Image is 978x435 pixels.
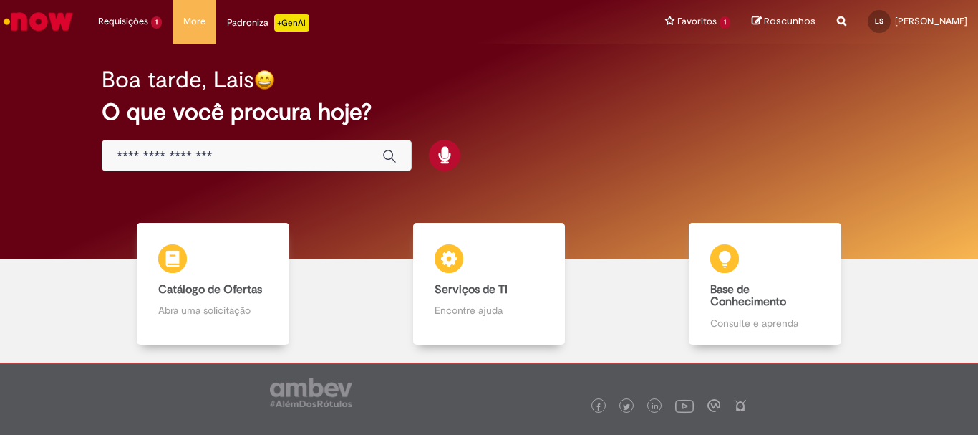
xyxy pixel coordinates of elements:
[254,70,275,90] img: happy-face.png
[675,396,694,415] img: logo_footer_youtube.png
[158,282,262,297] b: Catálogo de Ofertas
[102,100,876,125] h2: O que você procura hoje?
[351,223,626,345] a: Serviços de TI Encontre ajuda
[875,16,883,26] span: LS
[752,15,815,29] a: Rascunhos
[764,14,815,28] span: Rascunhos
[274,14,309,32] p: +GenAi
[895,15,967,27] span: [PERSON_NAME]
[435,282,508,297] b: Serviços de TI
[710,282,786,310] b: Base de Conhecimento
[75,223,351,345] a: Catálogo de Ofertas Abra uma solicitação
[435,303,543,317] p: Encontre ajuda
[227,14,309,32] div: Padroniza
[183,14,205,29] span: More
[710,316,819,330] p: Consulte e aprenda
[158,303,267,317] p: Abra uma solicitação
[627,223,903,345] a: Base de Conhecimento Consulte e aprenda
[707,399,720,412] img: logo_footer_workplace.png
[652,403,659,411] img: logo_footer_linkedin.png
[623,403,630,411] img: logo_footer_twitter.png
[677,14,717,29] span: Favoritos
[1,7,75,36] img: ServiceNow
[734,399,747,412] img: logo_footer_naosei.png
[102,67,254,92] h2: Boa tarde, Lais
[720,16,730,29] span: 1
[151,16,162,29] span: 1
[98,14,148,29] span: Requisições
[595,403,602,411] img: logo_footer_facebook.png
[270,378,352,407] img: logo_footer_ambev_rotulo_gray.png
